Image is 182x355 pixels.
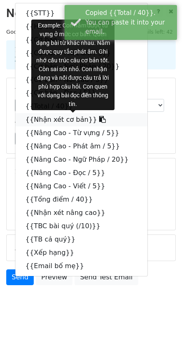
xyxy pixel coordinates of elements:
[15,219,147,233] a: {{TBC bài quý (/10)}}
[15,60,147,73] a: {{Cơ bản - Ngữ Pháp / 20}}
[15,20,147,33] a: {{Họ và tên}}
[15,166,147,180] a: {{Nâng Cao - Đọc / 5}}
[15,47,147,60] a: {{Cơ bản - Phát âm / 5}}
[15,113,147,126] a: {{Nhận xét cơ bản}}
[15,86,147,100] a: {{Cơ bản - Đọc / 5}}
[15,100,147,113] a: {{Total / 40}}
[15,180,147,193] a: {{Nâng Cao - Viết / 5}}
[15,7,147,20] a: {{STT}}
[15,246,147,259] a: {{Xếp hạng}}
[15,233,147,246] a: {{TB cả quý}}
[36,269,72,285] a: Preview
[140,315,182,355] iframe: Chat Widget
[15,153,147,166] a: {{Nâng Cao - Ngữ Pháp / 20}}
[15,193,147,206] a: {{Tổng điểm / 40}}
[15,140,147,153] a: {{Nâng Cao - Phát âm / 5}}
[15,73,147,86] a: {{Cơ bản - Nối câu / 5}}
[31,20,115,110] div: Example: Con nắm được từ vựng ở mức cơ bản. Quen dạng bài từ khác nhau. Nắm được quy tắc phát âm....
[6,29,87,35] small: Google Sheet:
[85,8,174,37] div: Copied {{Total / 40}}. You can paste it into your email.
[75,269,138,285] a: Send Test Email
[15,33,147,47] a: {{Cơ bản - Từ vựng / 5}}
[6,269,34,285] a: Send
[8,45,174,64] div: 1. Write your email in Gmail 2. Click
[15,126,147,140] a: {{Nâng Cao - Từ vựng / 5}}
[15,206,147,219] a: {{Nhận xét nâng cao}}
[15,259,147,273] a: {{Email bố mẹ}}
[6,6,176,20] h2: New Campaign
